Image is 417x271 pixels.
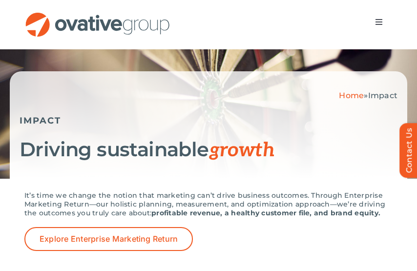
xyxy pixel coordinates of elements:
[365,12,393,32] nav: Menu
[368,91,397,100] span: Impact
[339,91,397,100] span: »
[20,115,397,126] h5: IMPACT
[40,234,178,244] span: Explore Enterprise Marketing Return
[339,91,364,100] a: Home
[24,11,171,21] a: OG_Full_horizontal_RGB
[24,227,193,251] a: Explore Enterprise Marketing Return
[24,191,393,217] p: It’s time we change the notion that marketing can’t drive business outcomes. Through Enterprise M...
[151,208,380,217] strong: profitable revenue, a healthy customer file, and brand equity.
[20,138,397,162] h1: Driving sustainable
[209,139,274,162] span: growth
